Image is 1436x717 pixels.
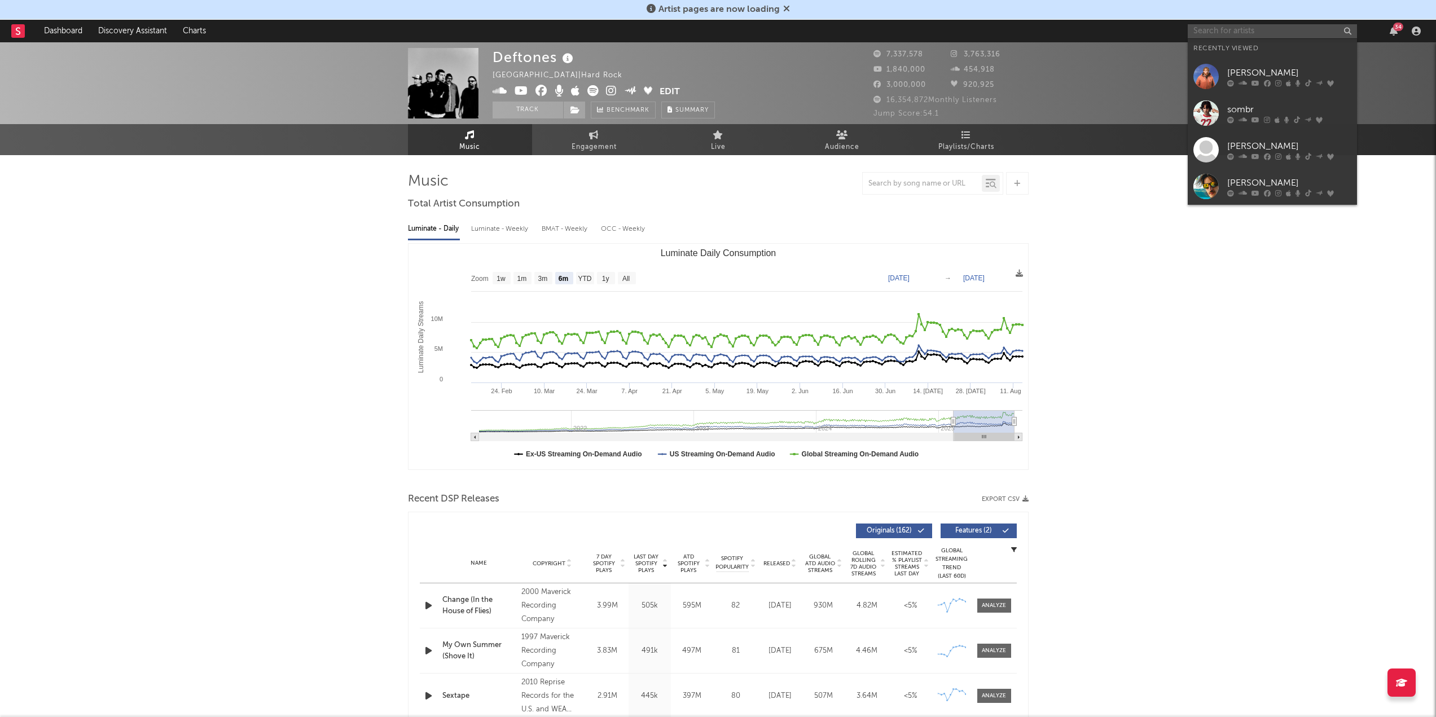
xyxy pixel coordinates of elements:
[1000,388,1021,394] text: 11. Aug
[658,5,780,14] span: Artist pages are now loading
[521,631,583,671] div: 1997 Maverick Recording Company
[517,275,526,283] text: 1m
[631,553,661,574] span: Last Day Spotify Plays
[856,524,932,538] button: Originals(162)
[763,560,790,567] span: Released
[526,450,642,458] text: Ex-US Streaming On-Demand Audio
[1188,58,1357,95] a: [PERSON_NAME]
[873,96,997,104] span: 16,354,872 Monthly Listeners
[589,690,626,702] div: 2.91M
[761,690,799,702] div: [DATE]
[542,219,590,239] div: BMAT - Weekly
[459,140,480,154] span: Music
[607,104,649,117] span: Benchmark
[1227,176,1351,190] div: [PERSON_NAME]
[780,124,904,155] a: Audience
[892,690,929,702] div: <5%
[662,388,682,394] text: 21. Apr
[578,275,591,283] text: YTD
[888,274,910,282] text: [DATE]
[848,600,886,612] div: 4.82M
[408,219,460,239] div: Luminate - Daily
[622,275,629,283] text: All
[873,81,926,89] span: 3,000,000
[892,600,929,612] div: <5%
[442,640,516,662] a: My Own Summer (Shove It)
[572,140,617,154] span: Engagement
[801,450,919,458] text: Global Streaming On-Demand Audio
[825,140,859,154] span: Audience
[631,600,668,612] div: 505k
[1390,27,1398,36] button: 34
[805,553,836,574] span: Global ATD Audio Streams
[1227,103,1351,116] div: sombr
[951,51,1000,58] span: 3,763,316
[408,197,520,211] span: Total Artist Consumption
[951,66,995,73] span: 454,918
[533,560,565,567] span: Copyright
[1188,95,1357,131] a: sombr
[471,275,489,283] text: Zoom
[431,315,442,322] text: 10M
[791,388,808,394] text: 2. Jun
[963,274,985,282] text: [DATE]
[805,690,842,702] div: 507M
[601,275,609,283] text: 1y
[675,107,709,113] span: Summary
[621,388,638,394] text: 7. Apr
[656,124,780,155] a: Live
[873,110,939,117] span: Jump Score: 54.1
[1393,23,1403,31] div: 34
[948,527,1000,534] span: Features ( 2 )
[674,645,710,657] div: 497M
[805,600,842,612] div: 930M
[660,85,680,99] button: Edit
[631,690,668,702] div: 445k
[674,690,710,702] div: 397M
[661,102,715,118] button: Summary
[442,595,516,617] a: Change (In the House of Flies)
[601,219,646,239] div: OCC - Weekly
[90,20,175,42] a: Discovery Assistant
[631,645,668,657] div: 491k
[1227,66,1351,80] div: [PERSON_NAME]
[716,645,756,657] div: 81
[533,388,555,394] text: 10. Mar
[521,586,583,626] div: 2000 Maverick Recording Company
[1188,168,1357,205] a: [PERSON_NAME]
[442,559,516,568] div: Name
[716,690,756,702] div: 80
[913,388,943,394] text: 14. [DATE]
[471,219,530,239] div: Luminate - Weekly
[848,550,879,577] span: Global Rolling 7D Audio Streams
[558,275,568,283] text: 6m
[408,124,532,155] a: Music
[521,676,583,716] div: 2010 Reprise Records for the U.S. and WEA International Inc. for the world outside the U.S.
[863,179,982,188] input: Search by song name or URL
[1193,42,1351,55] div: Recently Viewed
[532,124,656,155] a: Engagement
[716,600,756,612] div: 82
[589,600,626,612] div: 3.99M
[873,51,923,58] span: 7,337,578
[1188,24,1357,38] input: Search for artists
[175,20,214,42] a: Charts
[497,275,506,283] text: 1w
[493,102,563,118] button: Track
[938,140,994,154] span: Playlists/Charts
[416,301,424,373] text: Luminate Daily Streams
[439,376,442,382] text: 0
[848,645,886,657] div: 4.46M
[945,274,951,282] text: →
[434,345,442,352] text: 5M
[955,388,985,394] text: 28. [DATE]
[892,645,929,657] div: <5%
[674,600,710,612] div: 595M
[442,690,516,702] a: Sextape
[591,102,656,118] a: Benchmark
[576,388,598,394] text: 24. Mar
[408,492,499,506] span: Recent DSP Releases
[1188,131,1357,168] a: [PERSON_NAME]
[746,388,768,394] text: 19. May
